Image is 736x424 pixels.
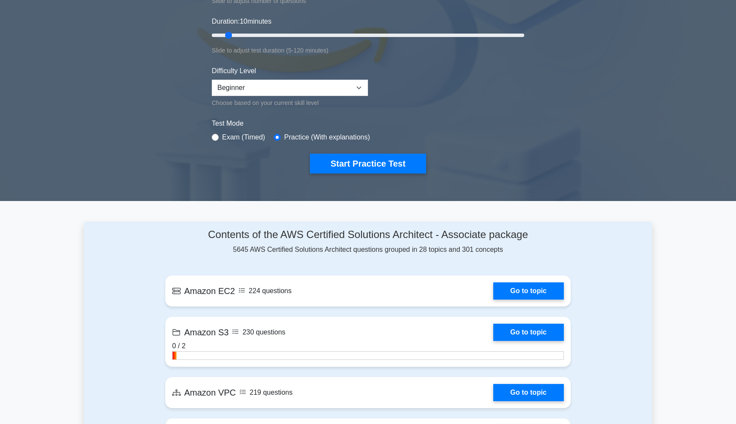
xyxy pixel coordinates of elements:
a: Go to topic [493,324,564,341]
span: 10 [240,18,247,25]
label: Practice (With explanations) [284,132,370,142]
label: Test Mode [212,118,524,129]
div: 5645 AWS Certified Solutions Architect questions grouped in 28 topics and 301 concepts [165,229,571,255]
label: Duration: minutes [212,16,272,27]
div: Choose based on your current skill level [212,98,368,108]
label: Difficulty Level [212,66,256,76]
a: Go to topic [493,282,564,300]
a: Go to topic [493,384,564,401]
button: Start Practice Test [310,154,426,173]
label: Exam (Timed) [222,132,265,142]
div: Slide to adjust test duration (5-120 minutes) [212,45,524,56]
h4: Contents of the AWS Certified Solutions Architect - Associate package [165,229,571,241]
